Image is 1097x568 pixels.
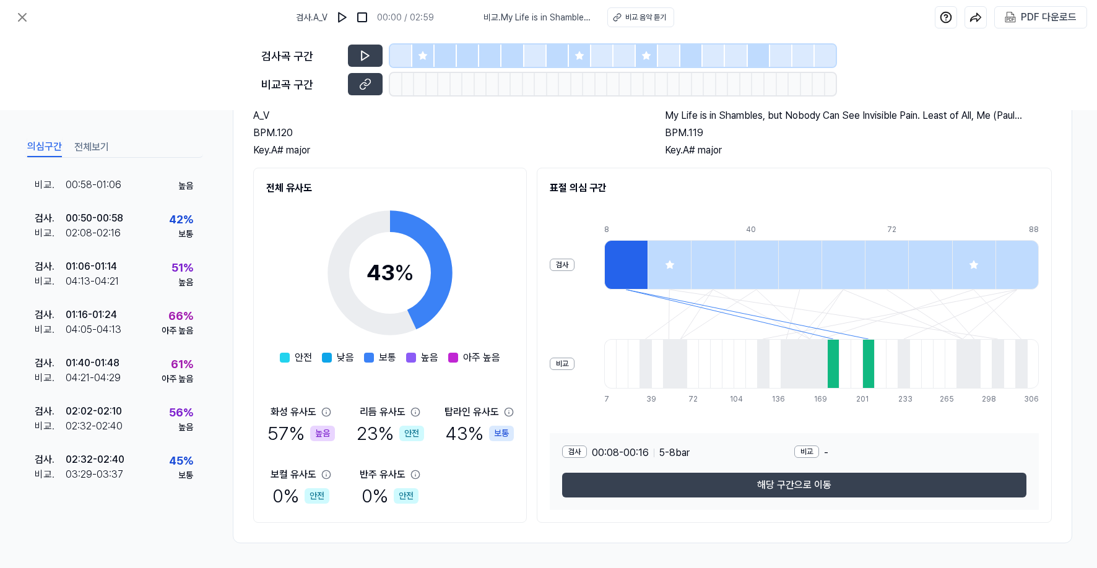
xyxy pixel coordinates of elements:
[665,126,1052,140] div: BPM. 119
[562,445,587,458] div: 검사
[162,372,193,385] div: 아주 높음
[360,405,405,420] div: 리듬 유사도
[271,405,316,420] div: 화성 유사도
[66,404,122,419] div: 02:02 - 02:10
[607,7,674,27] button: 비교 음악 듣기
[66,467,123,482] div: 03:29 - 03:37
[445,420,514,447] div: 43 %
[1029,224,1039,235] div: 88
[261,76,340,93] div: 비교곡 구간
[253,143,640,158] div: Key. A# major
[35,452,66,467] div: 검사 .
[178,421,193,434] div: 높음
[1021,9,1077,25] div: PDF 다운로드
[35,211,66,226] div: 검사 .
[646,394,658,405] div: 39
[444,405,499,420] div: 탑라인 유사도
[625,12,666,23] div: 비교 음악 듣기
[665,108,1052,123] h2: My Life is in Shambles, but Nobody Can See Invisible Pain. Least of All, Me (Paul Standard)
[421,350,438,365] span: 높음
[377,11,434,24] div: 00:00 / 02:59
[296,11,327,24] span: 검사 . A_V
[772,394,784,405] div: 136
[168,308,193,324] div: 66 %
[688,394,700,405] div: 72
[169,404,193,421] div: 56 %
[35,356,66,371] div: 검사 .
[178,469,193,482] div: 보통
[171,259,193,276] div: 51 %
[940,394,952,405] div: 265
[887,224,930,235] div: 72
[27,137,62,157] button: 의심구간
[592,445,649,460] span: 00:08 - 00:16
[66,178,121,192] div: 00:58 - 01:06
[35,419,66,434] div: 비교 .
[659,445,690,460] span: 5 - 8 bar
[295,350,312,365] span: 안전
[730,394,742,405] div: 104
[66,452,124,467] div: 02:32 - 02:40
[35,308,66,322] div: 검사 .
[178,228,193,241] div: 보통
[898,394,910,405] div: 233
[483,11,592,24] span: 비교 . My Life is in Shambles, but Nobody Can See Invisible Pain. Least of All, Me (Paul Standard)
[171,356,193,372] div: 61 %
[356,11,368,24] img: stop
[66,308,117,322] div: 01:16 - 01:24
[66,356,119,371] div: 01:40 - 01:48
[35,371,66,385] div: 비교 .
[66,226,121,241] div: 02:08 - 02:16
[266,181,514,196] h2: 전체 유사도
[178,276,193,289] div: 높음
[337,350,354,365] span: 낮음
[969,11,982,24] img: share
[379,350,396,365] span: 보통
[1024,394,1039,405] div: 306
[66,274,119,289] div: 04:13 - 04:21
[66,419,123,434] div: 02:32 - 02:40
[604,394,616,405] div: 7
[856,394,868,405] div: 201
[794,445,1026,460] div: -
[35,322,66,337] div: 비교 .
[35,178,66,192] div: 비교 .
[1002,7,1079,28] button: PDF 다운로드
[746,224,789,235] div: 40
[1005,12,1016,23] img: PDF Download
[399,426,424,441] div: 안전
[253,108,640,123] h2: A_V
[489,426,514,441] div: 보통
[35,274,66,289] div: 비교 .
[66,371,121,385] div: 04:21 - 04:29
[814,394,826,405] div: 169
[550,358,575,370] div: 비교
[550,181,1039,196] h2: 표절 의심 구간
[261,48,340,64] div: 검사곡 구간
[940,11,952,24] img: help
[169,452,193,469] div: 45 %
[394,259,414,286] span: %
[305,488,329,504] div: 안전
[366,256,414,290] div: 43
[360,467,405,482] div: 반주 유사도
[253,126,640,140] div: BPM. 120
[272,482,329,510] div: 0 %
[550,259,575,271] div: 검사
[357,420,424,447] div: 23 %
[162,324,193,337] div: 아주 높음
[982,394,994,405] div: 298
[271,467,316,482] div: 보컬 유사도
[35,404,66,419] div: 검사 .
[35,467,66,482] div: 비교 .
[463,350,500,365] span: 아주 높음
[169,211,193,228] div: 42 %
[794,445,819,458] div: 비교
[74,137,109,157] button: 전체보기
[562,473,1026,497] button: 해당 구간으로 이동
[66,322,121,337] div: 04:05 - 04:13
[66,211,123,226] div: 00:50 - 00:58
[604,224,648,235] div: 8
[665,143,1052,158] div: Key. A# major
